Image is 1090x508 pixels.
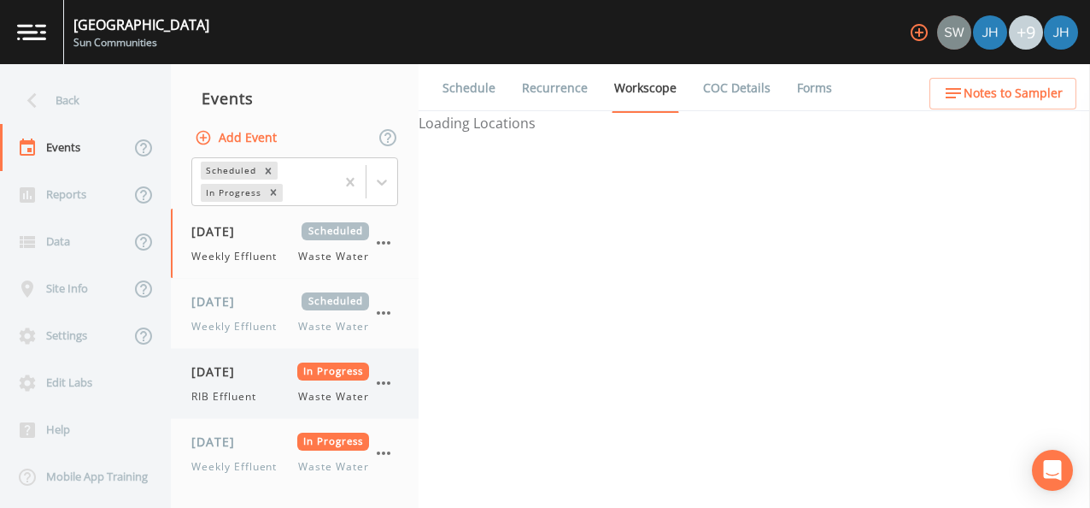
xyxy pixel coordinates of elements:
span: Waste Water [298,249,369,264]
div: Scott A White [936,15,972,50]
div: Sun Communities [73,35,209,50]
span: Scheduled [302,292,369,310]
div: Loading Locations [419,113,1090,133]
a: [DATE]ScheduledWeekly EffluentWaste Water [171,279,419,349]
span: Notes to Sampler [964,83,1063,104]
img: 26c51b37b4d17caa1cd54fc0bfacf3ee [937,15,971,50]
span: Waste Water [298,319,369,334]
span: Scheduled [302,222,369,240]
span: In Progress [297,433,370,451]
a: Forms [794,64,835,112]
div: In Progress [201,184,264,202]
a: [DATE]In ProgressRIB EffluentWaste Water [171,349,419,419]
button: Add Event [191,122,284,154]
div: Events [171,77,419,120]
a: COC Details [700,64,773,112]
span: Weekly Effluent [191,319,287,334]
img: 84dca5caa6e2e8dac459fb12ff18e533 [973,15,1007,50]
a: Workscope [612,64,679,113]
span: [DATE] [191,433,247,451]
button: Notes to Sampler [929,78,1076,109]
a: [DATE]ScheduledWeekly EffluentWaste Water [171,209,419,279]
span: Weekly Effluent [191,249,287,264]
div: +9 [1009,15,1043,50]
div: [GEOGRAPHIC_DATA] [73,15,209,35]
span: [DATE] [191,292,247,310]
span: Weekly Effluent [191,459,287,475]
div: Remove In Progress [264,184,283,202]
img: 84dca5caa6e2e8dac459fb12ff18e533 [1044,15,1078,50]
div: Remove Scheduled [259,162,278,180]
img: logo [17,24,46,40]
a: [DATE]In ProgressWeekly EffluentWaste Water [171,419,419,489]
div: Open Intercom Messenger [1032,450,1073,491]
a: Schedule [440,64,498,112]
span: [DATE] [191,363,247,381]
span: Waste Water [298,389,369,405]
div: Joshua Hall [972,15,1008,50]
span: In Progress [297,363,370,381]
span: [DATE] [191,222,247,240]
div: Scheduled [201,162,259,180]
a: Recurrence [519,64,590,112]
span: RIB Effluent [191,389,267,405]
span: Waste Water [298,459,369,475]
